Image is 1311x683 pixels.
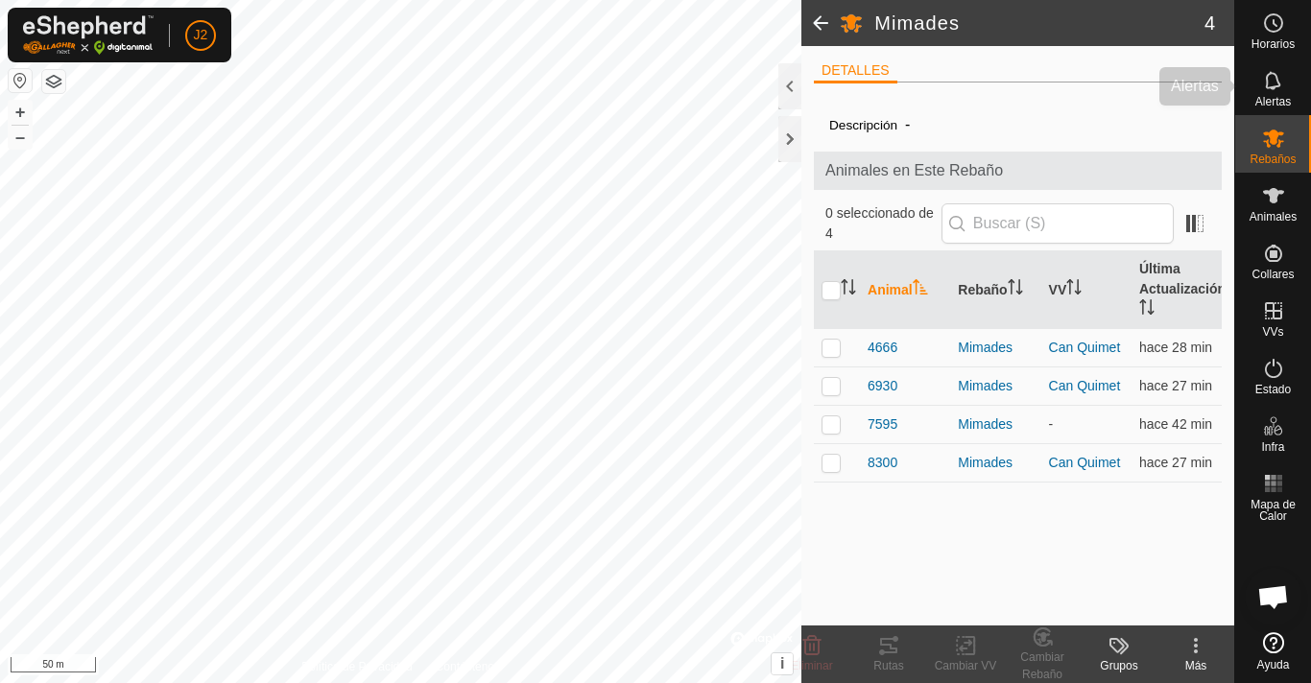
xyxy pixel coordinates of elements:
[1139,302,1155,318] p-sorticon: Activar para ordenar
[942,203,1174,244] input: Buscar (S)
[1240,499,1306,522] span: Mapa de Calor
[825,159,1210,182] span: Animales en Este Rebaño
[1008,282,1023,297] p-sorticon: Activar para ordenar
[860,251,950,329] th: Animal
[1049,455,1121,470] a: Can Quimet
[950,251,1040,329] th: Rebaño
[814,60,897,83] li: DETALLES
[958,453,1033,473] div: Mimades
[1250,153,1296,165] span: Rebaños
[913,282,928,297] p-sorticon: Activar para ordenar
[301,658,412,675] a: Política de Privacidad
[829,118,897,132] label: Descripción
[780,655,784,671] span: i
[868,453,897,473] span: 8300
[9,126,32,149] button: –
[958,376,1033,396] div: Mimades
[958,338,1033,358] div: Mimades
[791,659,832,672] span: Eliminar
[825,203,942,244] span: 0 seleccionado de 4
[927,657,1004,674] div: Cambiar VV
[850,657,927,674] div: Rutas
[1139,340,1212,355] span: 28 ago 2025, 19:46
[1255,384,1291,395] span: Estado
[1004,648,1081,683] div: Cambiar Rebaño
[1081,657,1157,674] div: Grupos
[436,658,500,675] a: Contáctenos
[1049,378,1121,393] a: Can Quimet
[194,25,208,45] span: J2
[874,12,1204,35] h2: Mimades
[9,101,32,124] button: +
[42,70,65,93] button: Capas del Mapa
[772,653,793,674] button: i
[1132,251,1222,329] th: Última Actualización
[868,414,897,435] span: 7595
[23,15,154,55] img: Logo Gallagher
[1049,416,1054,432] app-display-virtual-paddock-transition: -
[1257,659,1290,671] span: Ayuda
[1041,251,1132,329] th: VV
[1204,9,1215,37] span: 4
[1066,282,1082,297] p-sorticon: Activar para ordenar
[1250,211,1297,223] span: Animales
[1262,326,1283,338] span: VVs
[1245,568,1302,625] a: Obre el xat
[1157,657,1234,674] div: Más
[958,414,1033,435] div: Mimades
[1139,416,1212,432] span: 28 ago 2025, 19:31
[1139,455,1212,470] span: 28 ago 2025, 19:46
[868,338,897,358] span: 4666
[9,69,32,92] button: Restablecer Mapa
[1049,340,1121,355] a: Can Quimet
[1235,624,1311,678] a: Ayuda
[1251,38,1295,50] span: Horarios
[1251,269,1294,280] span: Collares
[1139,378,1212,393] span: 28 ago 2025, 19:46
[897,108,918,140] span: -
[1261,441,1284,453] span: Infra
[841,282,856,297] p-sorticon: Activar para ordenar
[868,376,897,396] span: 6930
[1255,96,1291,107] span: Alertas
